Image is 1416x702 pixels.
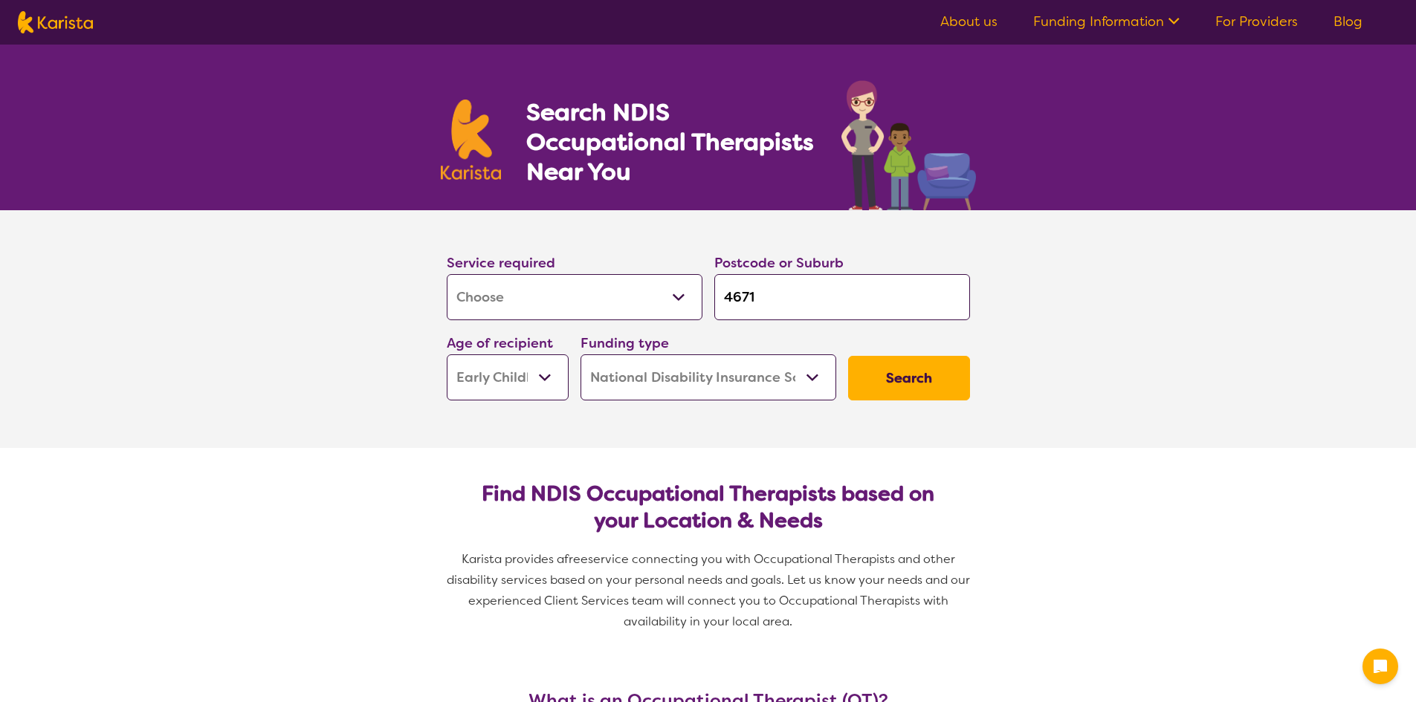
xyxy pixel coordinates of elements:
span: Karista provides a [462,551,564,567]
img: occupational-therapy [841,80,976,210]
input: Type [714,274,970,320]
a: Funding Information [1033,13,1180,30]
a: Blog [1333,13,1362,30]
span: service connecting you with Occupational Therapists and other disability services based on your p... [447,551,973,629]
a: About us [940,13,998,30]
h1: Search NDIS Occupational Therapists Near You [526,97,815,186]
img: Karista logo [18,11,93,33]
button: Search [848,356,970,400]
a: For Providers [1215,13,1298,30]
label: Service required [447,254,555,272]
h2: Find NDIS Occupational Therapists based on your Location & Needs [459,481,958,534]
img: Karista logo [441,100,502,180]
span: free [564,551,588,567]
label: Postcode or Suburb [714,254,844,272]
label: Age of recipient [447,334,553,352]
label: Funding type [581,334,669,352]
